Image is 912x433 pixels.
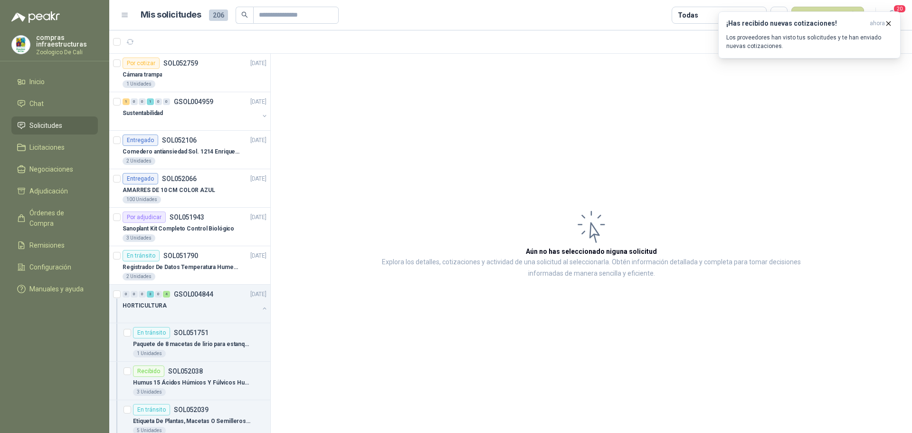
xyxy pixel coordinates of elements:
[29,142,65,153] span: Licitaciones
[123,70,162,79] p: Cámara trampa
[883,7,901,24] button: 20
[726,33,893,50] p: Los proveedores han visto tus solicitudes y te han enviado nuevas cotizaciones.
[718,11,901,58] button: ¡Has recibido nuevas cotizaciones!ahora Los proveedores han visto tus solicitudes y te han enviad...
[123,289,268,319] a: 0 0 0 3 0 4 GSOL004844[DATE] HORTICULTURA
[109,208,270,246] a: Por adjudicarSOL051943[DATE] Sanoplant Kit Completo Control Biológico3 Unidades
[11,116,98,135] a: Solicitudes
[155,291,162,298] div: 0
[133,327,170,338] div: En tránsito
[29,120,62,131] span: Solicitudes
[29,262,71,272] span: Configuración
[241,11,248,18] span: search
[123,80,155,88] div: 1 Unidades
[11,280,98,298] a: Manuales y ayuda
[109,362,270,400] a: RecibidoSOL052038Humus 15 Ácidos Húmicos Y Fúlvicos Humita Campofert - [GEOGRAPHIC_DATA]3 Unidades
[163,98,170,105] div: 0
[109,54,270,92] a: Por cotizarSOL052759[DATE] Cámara trampa1 Unidades
[174,291,213,298] p: GSOL004844
[726,19,866,28] h3: ¡Has recibido nuevas cotizaciones!
[123,250,160,261] div: En tránsito
[133,378,251,387] p: Humus 15 Ácidos Húmicos Y Fúlvicos Humita Campofert - [GEOGRAPHIC_DATA]
[109,169,270,208] a: EntregadoSOL052066[DATE] AMARRES DE 10 CM COLOR AZUL100 Unidades
[250,97,266,106] p: [DATE]
[133,350,166,357] div: 1 Unidades
[109,131,270,169] a: EntregadoSOL052106[DATE] Comedero antiansiedad Sol. 1214 Enriquecimiento2 Unidades
[123,173,158,184] div: Entregado
[526,246,657,257] h3: Aún no has seleccionado niguna solicitud
[123,96,268,126] a: 1 0 0 1 0 0 GSOL004959[DATE] Sustentabilidad
[141,8,201,22] h1: Mis solicitudes
[147,291,154,298] div: 3
[12,36,30,54] img: Company Logo
[162,175,197,182] p: SOL052066
[29,77,45,87] span: Inicio
[29,186,68,196] span: Adjudicación
[174,98,213,105] p: GSOL004959
[36,49,98,55] p: Zoologico De Cali
[11,11,60,23] img: Logo peakr
[11,182,98,200] a: Adjudicación
[133,417,251,426] p: Etiqueta De Plantas, Macetas O Semilleros X50 Unds Plasticas
[109,323,270,362] a: En tránsitoSOL051751Paquete de 8 macetas de lirio para estanque1 Unidades
[133,340,251,349] p: Paquete de 8 macetas de lirio para estanque
[123,58,160,69] div: Por cotizar
[174,329,209,336] p: SOL051751
[11,160,98,178] a: Negociaciones
[36,34,98,48] p: compras infraestructuras
[123,224,234,233] p: Sanoplant Kit Completo Control Biológico
[133,366,164,377] div: Recibido
[131,291,138,298] div: 0
[123,212,166,223] div: Por adjudicar
[250,59,266,68] p: [DATE]
[11,95,98,113] a: Chat
[29,164,73,174] span: Negociaciones
[678,10,698,20] div: Todas
[163,291,170,298] div: 4
[147,98,154,105] div: 1
[123,301,167,310] p: HORTICULTURA
[123,186,215,195] p: AMARRES DE 10 CM COLOR AZUL
[163,252,198,259] p: SOL051790
[250,213,266,222] p: [DATE]
[29,208,89,229] span: Órdenes de Compra
[123,109,163,118] p: Sustentabilidad
[123,291,130,298] div: 0
[109,246,270,285] a: En tránsitoSOL051790[DATE] Registrador De Datos Temperatura Humedad Usb 32.000 Registro2 Unidades
[133,388,166,396] div: 3 Unidades
[123,273,155,280] div: 2 Unidades
[162,137,197,144] p: SOL052106
[791,7,864,24] button: Nueva solicitud
[29,240,65,250] span: Remisiones
[870,19,885,28] span: ahora
[174,406,209,413] p: SOL052039
[139,291,146,298] div: 0
[123,157,155,165] div: 2 Unidades
[139,98,146,105] div: 0
[893,4,906,13] span: 20
[131,98,138,105] div: 0
[163,60,198,67] p: SOL052759
[123,263,241,272] p: Registrador De Datos Temperatura Humedad Usb 32.000 Registro
[250,290,266,299] p: [DATE]
[11,236,98,254] a: Remisiones
[170,214,204,221] p: SOL051943
[366,257,817,279] p: Explora los detalles, cotizaciones y actividad de una solicitud al seleccionarla. Obtén informaci...
[11,138,98,156] a: Licitaciones
[250,174,266,183] p: [DATE]
[133,404,170,415] div: En tránsito
[11,204,98,232] a: Órdenes de Compra
[123,234,155,242] div: 3 Unidades
[123,196,161,203] div: 100 Unidades
[250,136,266,145] p: [DATE]
[155,98,162,105] div: 0
[123,147,241,156] p: Comedero antiansiedad Sol. 1214 Enriquecimiento
[11,73,98,91] a: Inicio
[123,98,130,105] div: 1
[209,10,228,21] span: 206
[168,368,203,375] p: SOL052038
[29,98,44,109] span: Chat
[29,284,84,294] span: Manuales y ayuda
[123,135,158,146] div: Entregado
[250,251,266,260] p: [DATE]
[11,258,98,276] a: Configuración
